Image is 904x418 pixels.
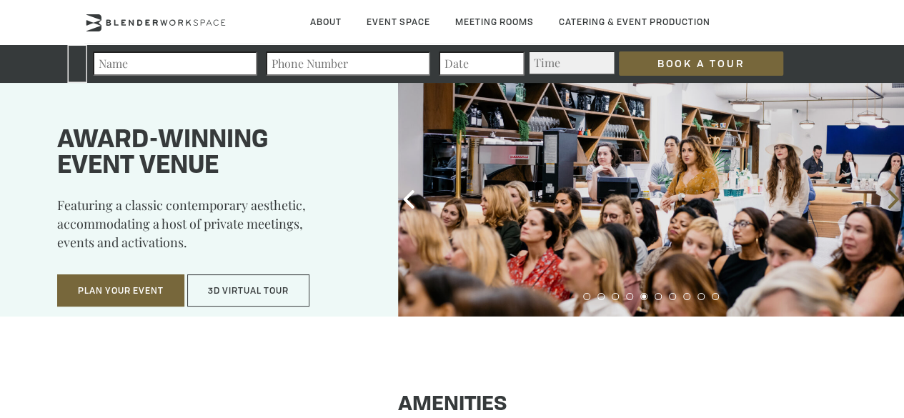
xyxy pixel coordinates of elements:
[93,51,257,76] input: Name
[187,274,309,307] button: 3D Virtual Tour
[619,51,783,76] input: Book a Tour
[45,394,859,417] h1: Amenities
[57,274,184,307] button: Plan Your Event
[57,128,362,179] h1: Award-winning event venue
[833,349,904,418] iframe: Chat Widget
[439,51,525,76] input: Date
[266,51,430,76] input: Phone Number
[57,196,362,262] p: Featuring a classic contemporary aesthetic, accommodating a host of private meetings, events and ...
